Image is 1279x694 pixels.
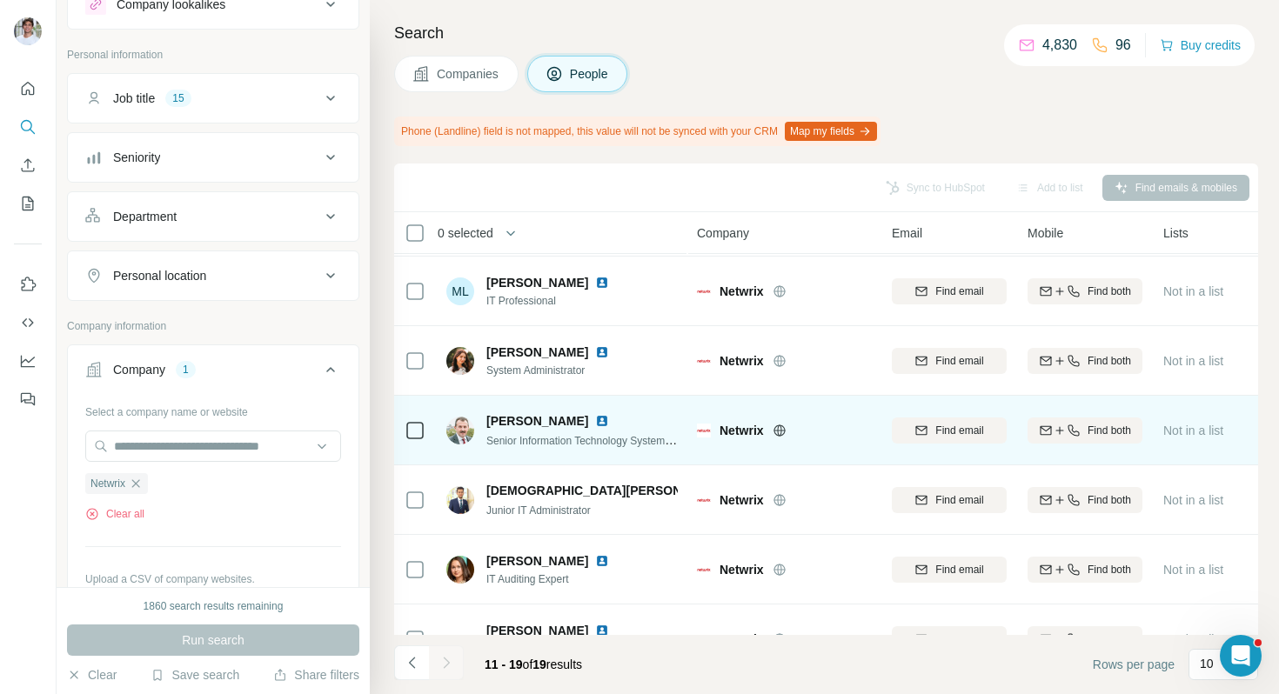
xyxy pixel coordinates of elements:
[113,149,160,166] div: Seniority
[446,625,474,653] img: Avatar
[14,384,42,415] button: Feedback
[486,433,729,447] span: Senior Information Technology System Administrator
[14,345,42,377] button: Dashboard
[1163,632,1223,646] span: Not in a list
[486,504,591,517] span: Junior IT Administrator
[144,598,284,614] div: 1860 search results remaining
[446,347,474,375] img: Avatar
[595,624,609,637] img: LinkedIn logo
[1028,557,1142,583] button: Find both
[892,626,1007,652] button: Find email
[14,150,42,181] button: Enrich CSV
[14,188,42,219] button: My lists
[438,224,493,242] span: 0 selected
[486,344,588,361] span: [PERSON_NAME]
[697,354,711,368] img: Logo of Netwrix
[720,283,764,300] span: Netwrix
[486,482,728,499] span: [DEMOGRAPHIC_DATA][PERSON_NAME]
[1163,284,1223,298] span: Not in a list
[1028,348,1142,374] button: Find both
[935,284,983,299] span: Find email
[1028,278,1142,304] button: Find both
[486,274,588,291] span: [PERSON_NAME]
[85,506,144,522] button: Clear all
[697,632,711,646] img: Logo of Netwrix
[1088,423,1131,438] span: Find both
[486,552,588,570] span: [PERSON_NAME]
[720,352,764,370] span: Netwrix
[165,90,191,106] div: 15
[85,397,341,420] div: Select a company name or website
[1115,35,1131,56] p: 96
[394,645,429,680] button: Navigate to previous page
[785,122,877,141] button: Map my fields
[14,307,42,338] button: Use Surfe API
[113,267,206,284] div: Personal location
[1088,562,1131,577] span: Find both
[1028,224,1063,242] span: Mobile
[697,493,711,507] img: Logo of Netwrix
[697,284,711,298] img: Logo of Netwrix
[446,277,474,305] div: ML
[595,345,609,359] img: LinkedIn logo
[532,657,546,671] span: 19
[68,77,358,119] button: Job title15
[892,348,1007,374] button: Find email
[273,666,359,684] button: Share filters
[394,117,881,146] div: Phone (Landline) field is not mapped, this value will not be synced with your CRM
[720,631,764,648] span: Netwrix
[14,269,42,300] button: Use Surfe on LinkedIn
[720,561,764,578] span: Netwrix
[1028,417,1142,444] button: Find both
[595,554,609,568] img: LinkedIn logo
[113,361,165,378] div: Company
[1220,635,1262,677] iframe: Intercom live chat
[1093,656,1175,673] span: Rows per page
[486,622,588,639] span: [PERSON_NAME]
[720,491,764,509] span: Netwrix
[90,476,125,491] span: Netwrix
[1163,354,1223,368] span: Not in a list
[697,224,749,242] span: Company
[14,73,42,104] button: Quick start
[1163,493,1223,507] span: Not in a list
[85,571,341,587] p: Upload a CSV of company websites.
[935,562,983,577] span: Find email
[935,353,983,369] span: Find email
[1088,353,1131,369] span: Find both
[67,666,117,684] button: Clear
[486,363,630,378] span: System Administrator
[437,65,500,83] span: Companies
[68,137,358,178] button: Seniority
[892,557,1007,583] button: Find email
[151,666,239,684] button: Save search
[446,556,474,584] img: Avatar
[68,255,358,297] button: Personal location
[570,65,610,83] span: People
[892,417,1007,444] button: Find email
[720,422,764,439] span: Netwrix
[485,657,582,671] span: results
[14,111,42,143] button: Search
[1163,424,1223,437] span: Not in a list
[595,276,609,290] img: LinkedIn logo
[523,657,533,671] span: of
[446,486,474,514] img: Avatar
[68,349,358,397] button: Company1
[697,563,711,577] img: Logo of Netwrix
[1028,626,1142,652] button: Find both
[485,657,523,671] span: 11 - 19
[486,571,630,587] span: IT Auditing Expert
[486,293,630,309] span: IT Professional
[595,414,609,428] img: LinkedIn logo
[1042,35,1077,56] p: 4,830
[67,47,359,63] p: Personal information
[1088,492,1131,508] span: Find both
[68,196,358,237] button: Department
[1088,284,1131,299] span: Find both
[935,492,983,508] span: Find email
[486,412,588,430] span: [PERSON_NAME]
[697,424,711,437] img: Logo of Netwrix
[67,318,359,334] p: Company information
[113,90,155,107] div: Job title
